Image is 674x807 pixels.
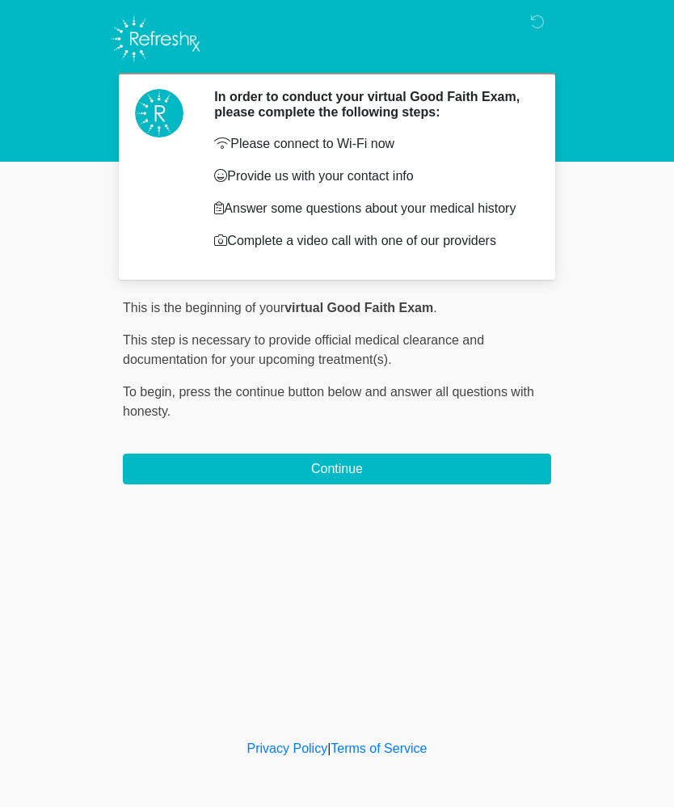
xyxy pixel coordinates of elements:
[123,454,551,484] button: Continue
[247,742,328,755] a: Privacy Policy
[123,385,534,418] span: press the continue button below and answer all questions with honesty.
[123,385,179,399] span: To begin,
[214,89,527,120] h2: In order to conduct your virtual Good Faith Exam, please complete the following steps:
[135,89,183,137] img: Agent Avatar
[327,742,331,755] a: |
[284,301,433,315] strong: virtual Good Faith Exam
[107,12,204,65] img: Refresh RX Logo
[331,742,427,755] a: Terms of Service
[123,333,484,366] span: This step is necessary to provide official medical clearance and documentation for your upcoming ...
[214,231,527,251] p: Complete a video call with one of our providers
[214,199,527,218] p: Answer some questions about your medical history
[214,134,527,154] p: Please connect to Wi-Fi now
[214,167,527,186] p: Provide us with your contact info
[433,301,436,315] span: .
[123,301,284,315] span: This is the beginning of your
